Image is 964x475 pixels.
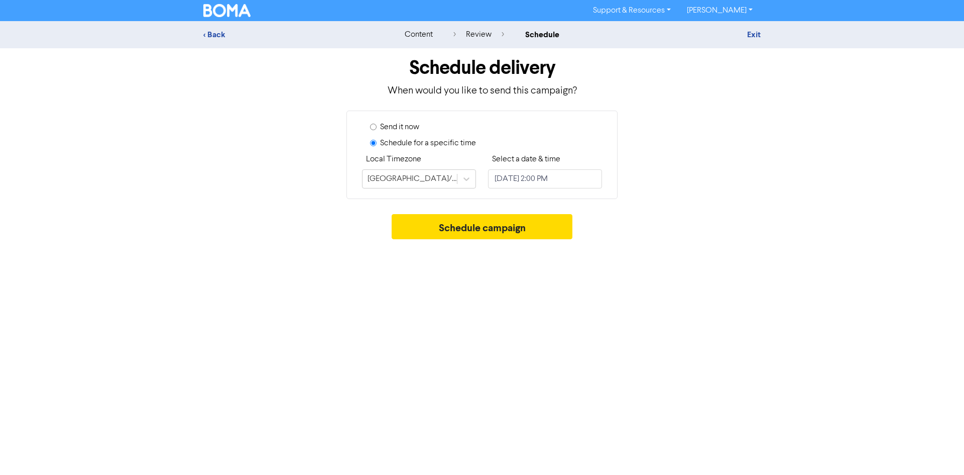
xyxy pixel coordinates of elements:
h1: Schedule delivery [203,56,761,79]
p: When would you like to send this campaign? [203,83,761,99]
label: Schedule for a specific time [380,137,476,149]
div: schedule [525,29,559,41]
label: Select a date & time [492,153,560,165]
a: Support & Resources [585,3,679,19]
div: < Back [203,29,379,41]
div: review [453,29,504,41]
label: Send it now [380,121,419,133]
div: [GEOGRAPHIC_DATA]/[GEOGRAPHIC_DATA] [368,173,458,185]
input: Click to select a date [488,169,602,188]
a: [PERSON_NAME] [679,3,761,19]
a: Exit [747,30,761,40]
iframe: Chat Widget [914,427,964,475]
button: Schedule campaign [392,214,573,239]
div: content [405,29,433,41]
label: Local Timezone [366,153,421,165]
img: BOMA Logo [203,4,251,17]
